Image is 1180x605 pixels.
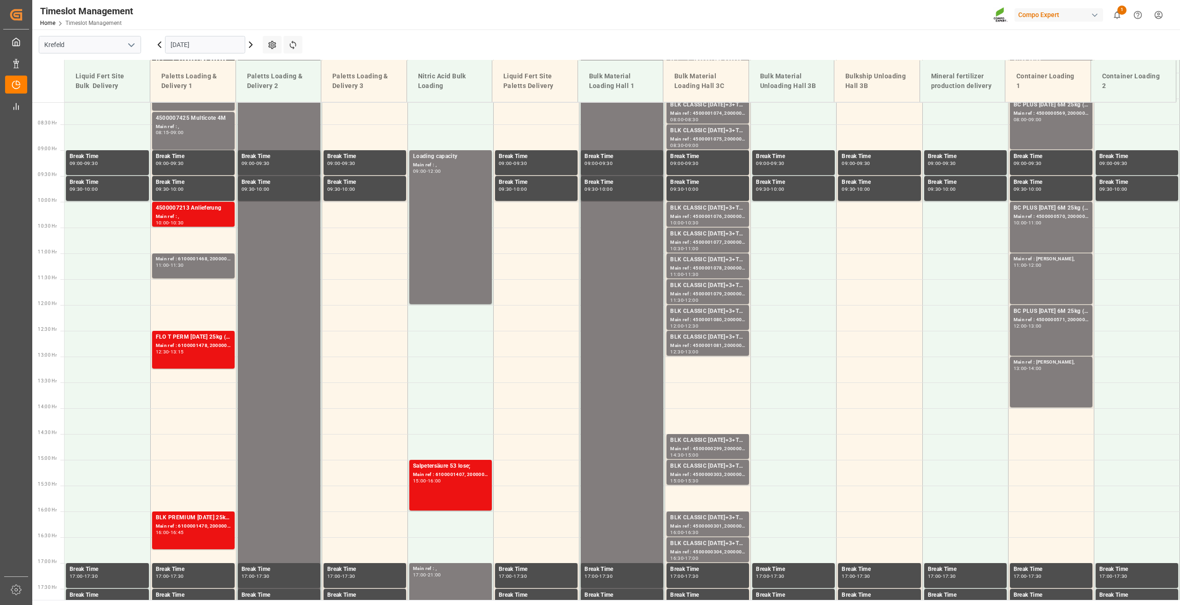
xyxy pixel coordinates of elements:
span: 14:00 Hr [38,404,57,409]
div: Main ref : 4500001078, 2000001075 [670,264,745,272]
div: BLK CLASSIC [DATE]+3+TE BULK; [670,539,745,548]
div: 17:30 [171,574,184,578]
div: Break Time [242,152,317,161]
div: Break Time [499,152,574,161]
div: Mineral fertilizer production delivery [927,68,998,94]
div: Main ref : [PERSON_NAME], [1014,358,1089,366]
div: Bulk Material Loading Hall 1 [585,68,656,94]
div: Container Loading 1 [1013,68,1083,94]
div: BC PLUS [DATE] 6M 25kg (x42) WW [1014,307,1089,316]
div: Compo Expert [1015,8,1103,22]
div: - [169,350,170,354]
div: - [684,574,685,578]
div: 09:30 [670,187,684,191]
div: Main ref : 6100001478, 2000001288; [156,342,231,350]
div: - [254,161,256,165]
div: - [684,324,685,328]
input: Type to search/select [39,36,141,53]
div: Break Time [756,565,831,574]
div: 08:00 [670,117,684,122]
div: 09:30 [1099,187,1113,191]
span: 16:30 Hr [38,533,57,538]
div: 10:00 [685,187,698,191]
div: 17:30 [857,574,870,578]
div: 10:00 [670,221,684,225]
div: - [426,479,428,483]
div: BLK CLASSIC [DATE]+3+TE BULK; [670,436,745,445]
div: 15:00 [670,479,684,483]
div: Break Time [842,178,917,187]
div: Loading capacity [413,152,488,161]
div: Liquid Fert Site Paletts Delivery [500,68,570,94]
div: 10:30 [685,221,698,225]
div: - [426,169,428,173]
div: 11:00 [670,272,684,276]
div: - [941,187,942,191]
div: 13:00 [1028,324,1042,328]
div: 17:00 [842,574,855,578]
span: 14:30 Hr [38,430,57,435]
span: 11:30 Hr [38,275,57,280]
div: 15:30 [685,479,698,483]
div: Paletts Loading & Delivery 2 [243,68,314,94]
div: Break Time [842,152,917,161]
div: 16:00 [156,530,169,535]
div: 13:15 [171,350,184,354]
div: 10:00 [513,187,527,191]
div: 10:00 [1014,221,1027,225]
div: Break Time [327,178,402,187]
div: 09:00 [499,161,512,165]
img: Screenshot%202023-09-29%20at%2010.02.21.png_1712312052.png [993,7,1008,23]
div: 17:00 [327,574,341,578]
div: Break Time [584,152,660,161]
div: BC PLUS [DATE] 6M 25kg (x42) WW [1014,100,1089,110]
div: - [1027,187,1028,191]
div: 09:30 [756,187,769,191]
div: - [769,161,771,165]
div: 09:30 [1114,161,1127,165]
span: 16:00 Hr [38,507,57,512]
button: Compo Expert [1015,6,1107,23]
span: 08:30 Hr [38,120,57,125]
div: 09:00 [670,161,684,165]
div: 16:00 [428,479,441,483]
div: 09:00 [156,161,169,165]
div: - [426,573,428,577]
div: Break Time [70,152,145,161]
div: 17:00 [70,574,83,578]
div: - [254,187,256,191]
div: 08:30 [670,143,684,147]
div: - [83,161,84,165]
div: - [941,574,942,578]
div: 16:30 [685,530,698,535]
div: 09:30 [171,161,184,165]
span: 17:00 Hr [38,559,57,564]
div: Container Loading 2 [1098,68,1169,94]
div: Break Time [842,565,917,574]
div: 09:30 [584,187,598,191]
div: - [169,187,170,191]
div: 09:30 [84,161,98,165]
div: 16:00 [670,530,684,535]
div: Break Time [70,565,145,574]
div: BLK CLASSIC [DATE]+3+TE BULK [670,307,745,316]
div: - [684,161,685,165]
div: 10:30 [171,221,184,225]
div: 10:00 [857,187,870,191]
div: 09:00 [1028,117,1042,122]
div: 16:30 [670,556,684,560]
div: Nitric Acid Bulk Loading [414,68,485,94]
span: 10:30 Hr [38,223,57,229]
div: 10:00 [1028,187,1042,191]
div: - [769,574,771,578]
span: 15:00 Hr [38,456,57,461]
div: 17:00 [685,556,698,560]
div: 09:30 [256,161,270,165]
div: 11:30 [670,298,684,302]
div: Main ref : 4500001075, 2000001075 [670,135,745,143]
div: 14:30 [670,453,684,457]
div: Break Time [670,178,745,187]
div: Main ref : 4500000571, 2000000524 [1014,316,1089,324]
div: 08:15 [156,130,169,135]
div: - [684,187,685,191]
